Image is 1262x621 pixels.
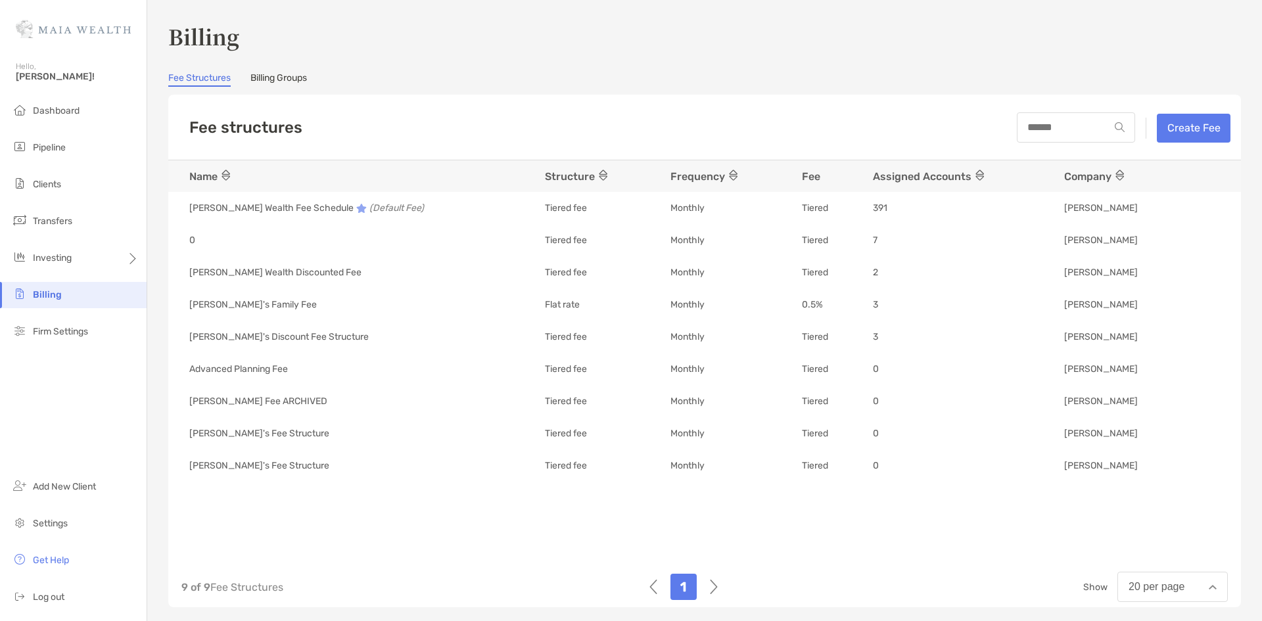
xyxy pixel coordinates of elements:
[1064,170,1128,183] span: Company
[168,21,1241,51] h3: Billing
[33,289,62,300] span: Billing
[545,298,580,311] span: Flat rate
[181,581,210,593] span: 9 of 9
[189,329,369,345] p: [PERSON_NAME]'s Discount Fee Structure
[545,459,587,472] span: Tiered fee
[670,363,705,375] span: Monthly
[1064,363,1138,375] span: [PERSON_NAME]
[1064,298,1138,311] span: [PERSON_NAME]
[189,232,195,248] p: 0
[710,574,718,600] img: right-arrow
[222,170,230,181] img: sort icon
[975,170,984,181] img: sort icon
[12,249,28,265] img: investing icon
[873,234,877,246] span: 7
[12,175,28,191] img: clients icon
[12,478,28,494] img: add_new_client icon
[873,202,887,214] span: 391
[649,574,657,600] img: left-arrow
[670,331,705,343] span: Monthly
[802,459,828,472] span: Tiered
[873,395,879,407] span: 0
[802,202,828,214] span: Tiered
[802,298,823,311] span: 0.5%
[1115,122,1125,132] img: input icon
[873,459,879,472] span: 0
[670,395,705,407] span: Monthly
[545,427,587,440] span: Tiered fee
[189,457,329,474] p: [PERSON_NAME]'s Fee Structure
[545,202,587,214] span: Tiered fee
[189,118,302,137] h5: Fee structures
[369,200,424,216] i: (Default Fee)
[873,298,878,311] span: 3
[1064,459,1138,472] span: [PERSON_NAME]
[545,363,587,375] span: Tiered fee
[545,234,587,246] span: Tiered fee
[1064,266,1138,279] span: [PERSON_NAME]
[1209,585,1217,589] img: Open dropdown arrow
[802,170,820,183] span: Fee
[33,481,96,492] span: Add New Client
[12,588,28,604] img: logout icon
[250,72,307,87] a: Billing Groups
[802,331,828,343] span: Tiered
[16,71,139,82] span: [PERSON_NAME]!
[181,579,283,595] p: Fee Structures
[670,202,705,214] span: Monthly
[189,425,329,442] p: [PERSON_NAME]'s Fee Structure
[1115,170,1124,181] img: sort icon
[1064,427,1138,440] span: [PERSON_NAME]
[873,427,879,440] span: 0
[189,393,327,409] p: [PERSON_NAME] Fee ARCHIVED
[670,298,705,311] span: Monthly
[1064,395,1138,407] span: [PERSON_NAME]
[670,427,705,440] span: Monthly
[12,551,28,567] img: get-help icon
[802,234,828,246] span: Tiered
[1064,202,1138,214] span: [PERSON_NAME]
[1117,572,1228,602] button: 20 per page
[670,266,705,279] span: Monthly
[545,170,611,183] span: Structure
[873,266,878,279] span: 2
[802,363,828,375] span: Tiered
[33,179,61,190] span: Clients
[12,139,28,154] img: pipeline icon
[33,252,72,264] span: Investing
[1129,581,1184,593] div: 20 per page
[33,142,66,153] span: Pipeline
[33,518,68,529] span: Settings
[12,102,28,118] img: dashboard icon
[873,331,878,343] span: 3
[33,591,64,603] span: Log out
[873,170,988,183] span: Assigned Accounts
[802,427,828,440] span: Tiered
[729,170,737,181] img: sort icon
[599,170,607,181] img: sort icon
[33,326,88,337] span: Firm Settings
[670,459,705,472] span: Monthly
[168,72,231,87] a: Fee Structures
[33,555,69,566] span: Get Help
[33,105,80,116] span: Dashboard
[16,5,131,53] img: Zoe Logo
[189,200,424,216] p: [PERSON_NAME] Wealth Fee Schedule
[1157,114,1230,143] button: Create Fee
[802,395,828,407] span: Tiered
[545,331,587,343] span: Tiered fee
[670,574,697,600] div: 1
[12,286,28,302] img: billing icon
[33,216,72,227] span: Transfers
[189,170,234,183] span: Name
[1064,331,1138,343] span: [PERSON_NAME]
[356,203,367,214] img: Default Fee Structure
[1064,234,1138,246] span: [PERSON_NAME]
[670,234,705,246] span: Monthly
[1083,582,1108,593] span: Show
[670,170,741,183] span: Frequency
[12,515,28,530] img: settings icon
[12,323,28,338] img: firm-settings icon
[802,266,828,279] span: Tiered
[189,361,288,377] p: Advanced Planning Fee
